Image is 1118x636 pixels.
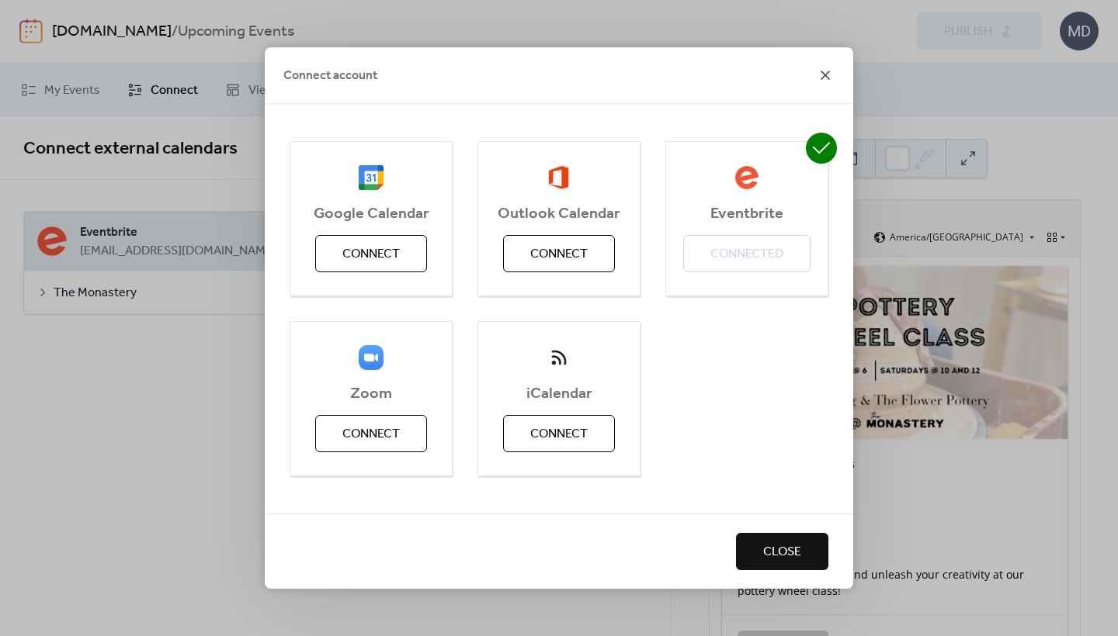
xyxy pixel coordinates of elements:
span: Connect [342,245,400,264]
img: ical [547,345,571,370]
span: Outlook Calendar [478,205,640,223]
img: outlook [548,165,569,190]
span: Eventbrite [666,205,828,223]
span: Zoom [290,385,452,403]
span: Close [763,543,801,562]
span: Connect [530,425,588,444]
button: Connect [503,235,615,272]
button: Connect [315,235,427,272]
span: Connect [530,245,588,264]
span: Google Calendar [290,205,452,223]
button: Connect [315,415,427,452]
span: Connect account [283,67,377,85]
img: eventbrite [734,165,759,190]
img: google [359,165,384,190]
span: iCalendar [478,385,640,403]
img: zoom [359,345,384,370]
span: Connect [342,425,400,444]
button: Connect [503,415,615,452]
button: Close [736,533,828,570]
